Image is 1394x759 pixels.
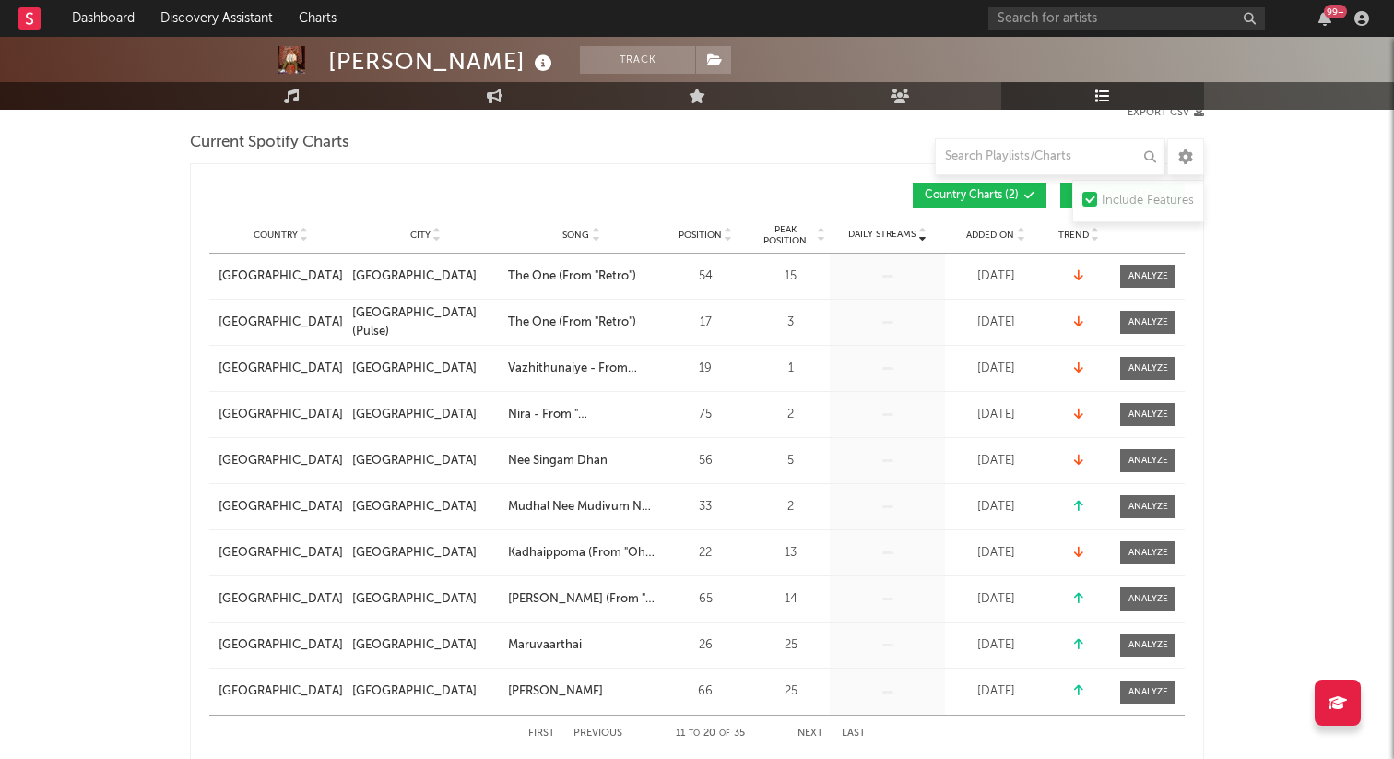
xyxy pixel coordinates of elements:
div: 65 [664,590,747,609]
span: City [410,230,431,241]
div: [GEOGRAPHIC_DATA] [352,406,477,424]
span: Country [254,230,298,241]
span: Added On [966,230,1014,241]
a: [PERSON_NAME] (From "[GEOGRAPHIC_DATA]") [508,590,655,609]
button: Previous [573,729,622,739]
div: [GEOGRAPHIC_DATA] [352,590,477,609]
span: Song [562,230,589,241]
a: [PERSON_NAME] [508,682,655,701]
div: [DATE] [950,452,1042,470]
a: [GEOGRAPHIC_DATA] [352,636,499,655]
div: 26 [664,636,747,655]
div: 2 [756,498,825,516]
div: [GEOGRAPHIC_DATA] [352,360,477,378]
a: [GEOGRAPHIC_DATA] [219,267,343,286]
span: Daily Streams [848,228,916,242]
span: of [719,729,730,738]
span: Current Spotify Charts [190,132,349,154]
button: Track [580,46,695,74]
button: Country Charts(2) [913,183,1046,208]
a: [GEOGRAPHIC_DATA] [219,452,343,470]
div: 66 [664,682,747,701]
a: [GEOGRAPHIC_DATA] [352,498,499,516]
a: [GEOGRAPHIC_DATA] [219,636,343,655]
div: [GEOGRAPHIC_DATA] [352,544,477,563]
a: Kadhaippoma (From "Oh My Kadavule") [508,544,655,563]
div: 99 + [1324,5,1347,18]
a: [GEOGRAPHIC_DATA] [219,590,343,609]
div: 54 [664,267,747,286]
div: 1 [756,360,825,378]
a: Mudhal Nee Mudivum Nee Title Track (From "Mudhal Nee Mudivum Nee") [508,498,655,516]
div: 22 [664,544,747,563]
div: 19 [664,360,747,378]
div: The One (From "Retro") [508,314,636,332]
div: [DATE] [950,314,1042,332]
div: 5 [756,452,825,470]
div: Vazhithunaiye - From "Dragon" [508,360,655,378]
div: [GEOGRAPHIC_DATA] [352,498,477,516]
div: [GEOGRAPHIC_DATA] [352,267,477,286]
a: [GEOGRAPHIC_DATA] [352,360,499,378]
div: [DATE] [950,267,1042,286]
a: [GEOGRAPHIC_DATA] [352,406,499,424]
div: Include Features [1102,190,1194,212]
div: 17 [664,314,747,332]
a: [GEOGRAPHIC_DATA] [219,360,343,378]
div: 33 [664,498,747,516]
a: [GEOGRAPHIC_DATA] [352,544,499,563]
button: First [528,729,555,739]
button: Last [842,729,866,739]
div: Nira - From "[PERSON_NAME]" [508,406,655,424]
div: [DATE] [950,544,1042,563]
span: Position [679,230,722,241]
button: City Charts(33) [1060,183,1185,208]
div: 15 [756,267,825,286]
div: [PERSON_NAME] [508,682,603,701]
div: Nee Singam Dhan [508,452,608,470]
div: 2 [756,406,825,424]
a: [GEOGRAPHIC_DATA] [352,590,499,609]
div: [DATE] [950,636,1042,655]
a: [GEOGRAPHIC_DATA] [219,544,343,563]
span: Country Charts ( 2 ) [925,190,1019,201]
a: [GEOGRAPHIC_DATA] [219,406,343,424]
a: Nee Singam Dhan [508,452,655,470]
div: [GEOGRAPHIC_DATA] [219,498,343,516]
div: 75 [664,406,747,424]
a: The One (From "Retro") [508,314,655,332]
div: [PERSON_NAME] [328,46,557,77]
div: 56 [664,452,747,470]
span: Peak Position [756,224,814,246]
a: [GEOGRAPHIC_DATA] [352,267,499,286]
a: Maruvaarthai [508,636,655,655]
a: [GEOGRAPHIC_DATA] (Pulse) [352,304,499,340]
div: [GEOGRAPHIC_DATA] [352,452,477,470]
input: Search Playlists/Charts [935,138,1165,175]
button: 99+ [1318,11,1331,26]
div: [GEOGRAPHIC_DATA] [352,682,477,701]
a: [GEOGRAPHIC_DATA] [219,682,343,701]
div: 25 [756,682,825,701]
div: The One (From "Retro") [508,267,636,286]
a: [GEOGRAPHIC_DATA] [219,314,343,332]
button: Next [797,729,823,739]
span: Trend [1058,230,1089,241]
div: [DATE] [950,590,1042,609]
div: [DATE] [950,682,1042,701]
div: 3 [756,314,825,332]
a: [GEOGRAPHIC_DATA] [352,452,499,470]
